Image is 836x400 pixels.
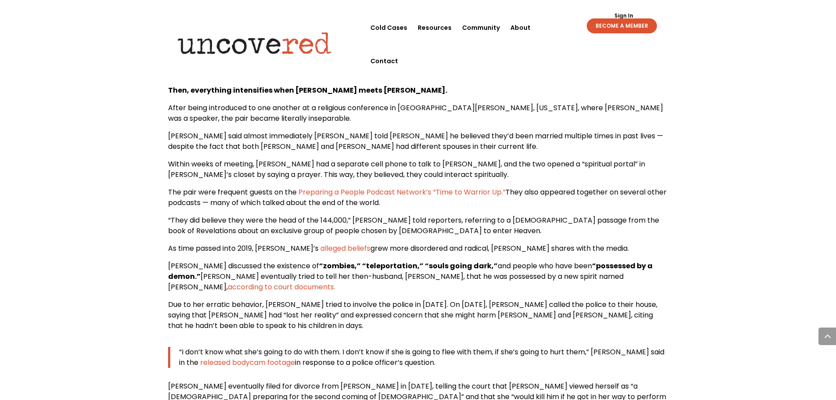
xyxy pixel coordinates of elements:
[320,243,370,253] span: alleged beliefs
[168,85,447,95] b: Then, everything intensifies when [PERSON_NAME] meets [PERSON_NAME].
[168,159,645,180] span: Within weeks of meeting, [PERSON_NAME] had a separate cell phone to talk to [PERSON_NAME], and th...
[168,187,667,208] span: They also appeared together on several other podcasts — many of which talked about the end of the...
[168,271,624,292] span: [PERSON_NAME] eventually tried to tell her then-husband, [PERSON_NAME], that he was possessed by ...
[168,261,653,281] b: “possessed by a demon.”
[510,11,531,44] a: About
[198,357,295,368] a: released bodycam footage
[295,357,435,368] span: in response to a police officer’s question.
[297,187,506,197] a: Preparing a People Podcast Network’s “Time to Warrior Up.”
[168,187,297,197] span: The pair were frequent guests on the
[179,347,664,368] span: “I don’t know what she’s going to do with them. I don’t know if she is going to flee with them, i...
[462,11,500,44] a: Community
[168,103,663,123] span: After being introduced to one another at a religious conference in [GEOGRAPHIC_DATA][PERSON_NAME]...
[587,18,657,33] a: BECOME A MEMBER
[370,11,407,44] a: Cold Cases
[170,26,339,60] img: Uncovered logo
[168,131,663,151] span: [PERSON_NAME] said almost immediately [PERSON_NAME] told [PERSON_NAME] he believed they’d been ma...
[228,282,335,292] a: according to court documents.
[370,44,398,78] a: Contact
[498,261,592,271] span: and people who have been
[610,13,638,18] a: Sign In
[168,243,319,253] span: As time passed into 2019, [PERSON_NAME]’s
[298,187,506,197] span: Preparing a People Podcast Network’s “Time to Warrior Up.”
[168,261,319,271] span: [PERSON_NAME] discussed the existence of
[370,243,629,253] span: grew more disordered and radical, [PERSON_NAME] shares with the media.
[168,299,657,331] span: Due to her erratic behavior, [PERSON_NAME] tried to involve the police in [DATE]. On [DATE], [PER...
[319,261,498,271] b: “zombies,” “teleportation,” “souls going dark,”
[168,215,659,236] span: “They did believe they were the head of the 144,000,” [PERSON_NAME] told reporters, referring to ...
[418,11,452,44] a: Resources
[319,243,370,253] a: alleged beliefs
[200,357,295,368] span: released bodycam footage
